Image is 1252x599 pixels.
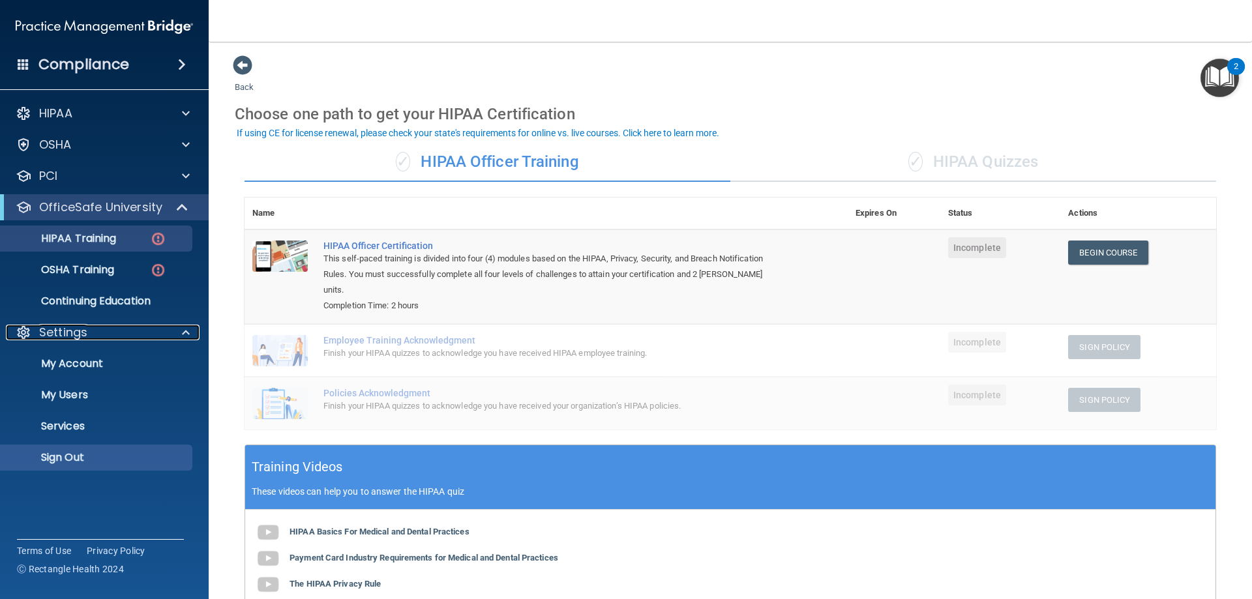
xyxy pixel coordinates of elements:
a: HIPAA [16,106,190,121]
span: ✓ [396,152,410,171]
div: Choose one path to get your HIPAA Certification [235,95,1226,133]
th: Status [940,197,1060,229]
p: OSHA Training [8,263,114,276]
a: OSHA [16,137,190,153]
div: 2 [1234,66,1238,83]
div: Employee Training Acknowledgment [323,335,782,345]
div: HIPAA Quizzes [730,143,1216,182]
a: OfficeSafe University [16,199,189,215]
button: Sign Policy [1068,388,1140,412]
img: gray_youtube_icon.38fcd6cc.png [255,519,281,546]
a: Begin Course [1068,241,1148,265]
h4: Compliance [38,55,129,74]
span: Incomplete [948,237,1006,258]
button: Sign Policy [1068,335,1140,359]
p: Sign Out [8,451,186,464]
a: Privacy Policy [87,544,145,557]
div: Completion Time: 2 hours [323,298,782,314]
img: danger-circle.6113f641.png [150,262,166,278]
p: Settings [39,325,87,340]
a: Back [235,66,254,92]
span: Ⓒ Rectangle Health 2024 [17,562,124,576]
p: These videos can help you to answer the HIPAA quiz [252,486,1209,497]
a: PCI [16,168,190,184]
p: PCI [39,168,57,184]
a: Settings [16,325,190,340]
span: ✓ [908,152,923,171]
div: This self-paced training is divided into four (4) modules based on the HIPAA, Privacy, Security, ... [323,251,782,298]
p: HIPAA [39,106,72,121]
div: If using CE for license renewal, please check your state's requirements for online vs. live cours... [237,128,719,138]
div: Finish your HIPAA quizzes to acknowledge you have received your organization’s HIPAA policies. [323,398,782,414]
p: HIPAA Training [8,232,116,245]
p: Services [8,420,186,433]
b: The HIPAA Privacy Rule [290,579,381,589]
div: HIPAA Officer Training [245,143,730,182]
th: Actions [1060,197,1216,229]
span: Incomplete [948,332,1006,353]
div: Policies Acknowledgment [323,388,782,398]
p: Continuing Education [8,295,186,308]
iframe: Drift Widget Chat Controller [1026,506,1236,559]
a: Terms of Use [17,544,71,557]
p: My Users [8,388,186,402]
h5: Training Videos [252,456,343,478]
b: HIPAA Basics For Medical and Dental Practices [290,527,469,536]
img: gray_youtube_icon.38fcd6cc.png [255,546,281,572]
p: OSHA [39,137,72,153]
button: Open Resource Center, 2 new notifications [1200,59,1239,97]
button: If using CE for license renewal, please check your state's requirements for online vs. live cours... [235,126,721,139]
img: gray_youtube_icon.38fcd6cc.png [255,572,281,598]
span: Incomplete [948,385,1006,405]
th: Expires On [848,197,940,229]
b: Payment Card Industry Requirements for Medical and Dental Practices [290,553,558,562]
img: PMB logo [16,14,193,40]
img: danger-circle.6113f641.png [150,231,166,247]
th: Name [245,197,316,229]
a: HIPAA Officer Certification [323,241,782,251]
p: My Account [8,357,186,370]
div: Finish your HIPAA quizzes to acknowledge you have received HIPAA employee training. [323,345,782,361]
p: OfficeSafe University [39,199,162,215]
